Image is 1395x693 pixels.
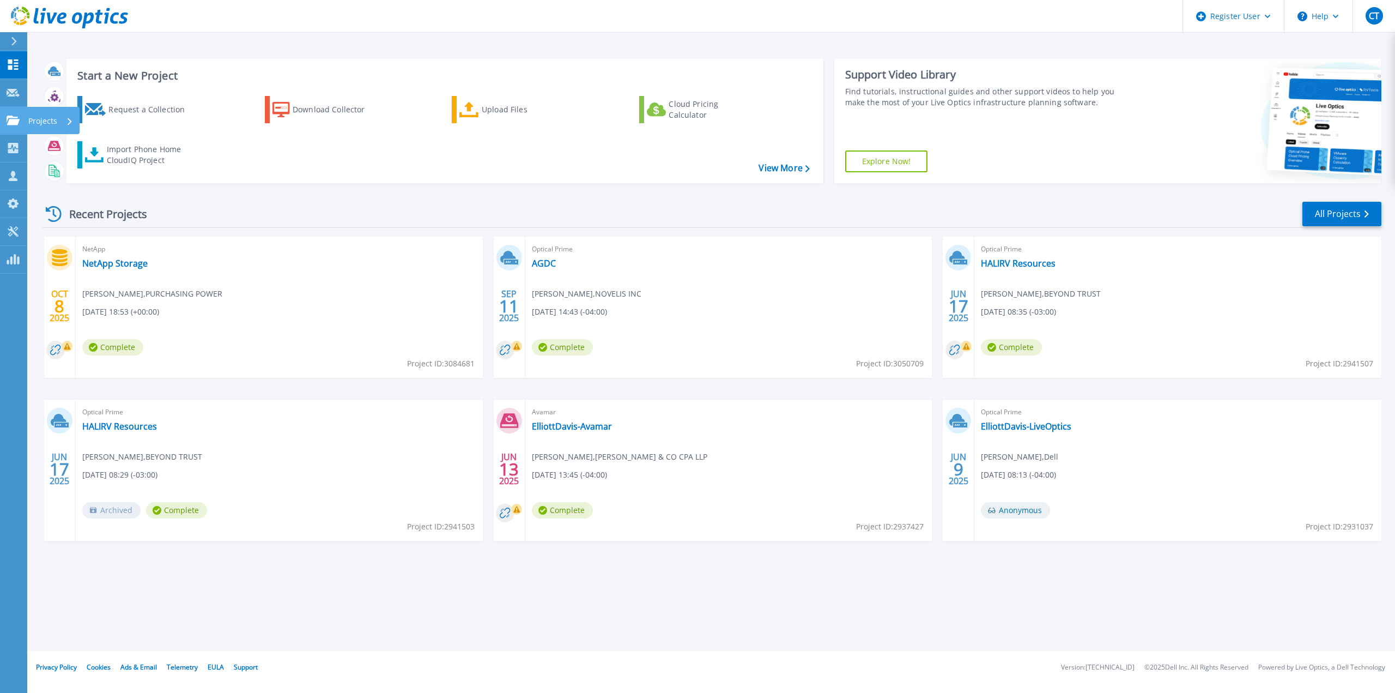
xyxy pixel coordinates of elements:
div: Upload Files [482,99,569,120]
div: Cloud Pricing Calculator [669,99,756,120]
h3: Start a New Project [77,70,809,82]
a: HALIRV Resources [82,421,157,432]
span: Project ID: 2941503 [407,521,475,533]
a: Support [234,662,258,672]
span: Complete [532,339,593,355]
span: [PERSON_NAME] , BEYOND TRUST [981,288,1101,300]
p: Projects [28,107,57,135]
span: [DATE] 08:35 (-03:00) [981,306,1056,318]
div: Import Phone Home CloudIQ Project [107,144,192,166]
li: Version: [TECHNICAL_ID] [1061,664,1135,671]
span: Complete [146,502,207,519]
span: 13 [499,465,519,474]
a: ElliottDavis-LiveOptics [981,421,1071,432]
span: [DATE] 08:13 (-04:00) [981,469,1056,481]
span: Project ID: 3050709 [856,358,924,370]
span: [PERSON_NAME] , Dell [981,451,1058,463]
a: Request a Collection [77,96,199,123]
a: Explore Now! [845,150,928,172]
div: Recent Projects [42,201,162,227]
span: Archived [82,502,141,519]
a: Download Collector [265,96,386,123]
a: View More [759,163,809,173]
div: Download Collector [293,99,380,120]
a: Telemetry [167,662,198,672]
span: Optical Prime [82,406,476,418]
span: [PERSON_NAME] , [PERSON_NAME] & CO CPA LLP [532,451,707,463]
span: Complete [981,339,1042,355]
span: 9 [954,465,963,474]
span: NetApp [82,243,476,255]
div: Find tutorials, instructional guides and other support videos to help you make the most of your L... [845,86,1128,108]
span: [DATE] 08:29 (-03:00) [82,469,157,481]
span: Project ID: 3084681 [407,358,475,370]
span: [PERSON_NAME] , BEYOND TRUST [82,451,202,463]
span: 17 [949,302,968,311]
div: JUN 2025 [499,449,519,489]
span: Complete [532,502,593,519]
span: CT [1369,11,1379,20]
a: Upload Files [452,96,573,123]
a: HALIRV Resources [981,258,1056,269]
span: Anonymous [981,502,1050,519]
span: 17 [50,465,69,474]
a: ElliottDavis-Avamar [532,421,612,432]
span: Optical Prime [981,406,1375,418]
a: AGDC [532,258,556,269]
a: All Projects [1302,202,1381,226]
span: [PERSON_NAME] , NOVELIS INC [532,288,641,300]
span: 8 [54,302,64,311]
a: EULA [208,662,224,672]
span: [DATE] 18:53 (+00:00) [82,306,159,318]
a: NetApp Storage [82,258,148,269]
a: Cookies [87,662,111,672]
div: JUN 2025 [948,449,969,489]
div: JUN 2025 [49,449,70,489]
span: Optical Prime [981,243,1375,255]
a: Ads & Email [120,662,157,672]
span: Project ID: 2941507 [1306,358,1373,370]
div: OCT 2025 [49,286,70,326]
span: Optical Prime [532,243,926,255]
a: Privacy Policy [36,662,77,672]
span: Avamar [532,406,926,418]
span: [PERSON_NAME] , PURCHASING POWER [82,288,222,300]
span: Project ID: 2937427 [856,521,924,533]
div: Request a Collection [108,99,196,120]
li: © 2025 Dell Inc. All Rights Reserved [1144,664,1248,671]
li: Powered by Live Optics, a Dell Technology [1258,664,1385,671]
span: Project ID: 2931037 [1306,521,1373,533]
div: SEP 2025 [499,286,519,326]
a: Cloud Pricing Calculator [639,96,761,123]
span: 11 [499,302,519,311]
div: JUN 2025 [948,286,969,326]
span: Complete [82,339,143,355]
span: [DATE] 13:45 (-04:00) [532,469,607,481]
div: Support Video Library [845,68,1128,82]
span: [DATE] 14:43 (-04:00) [532,306,607,318]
